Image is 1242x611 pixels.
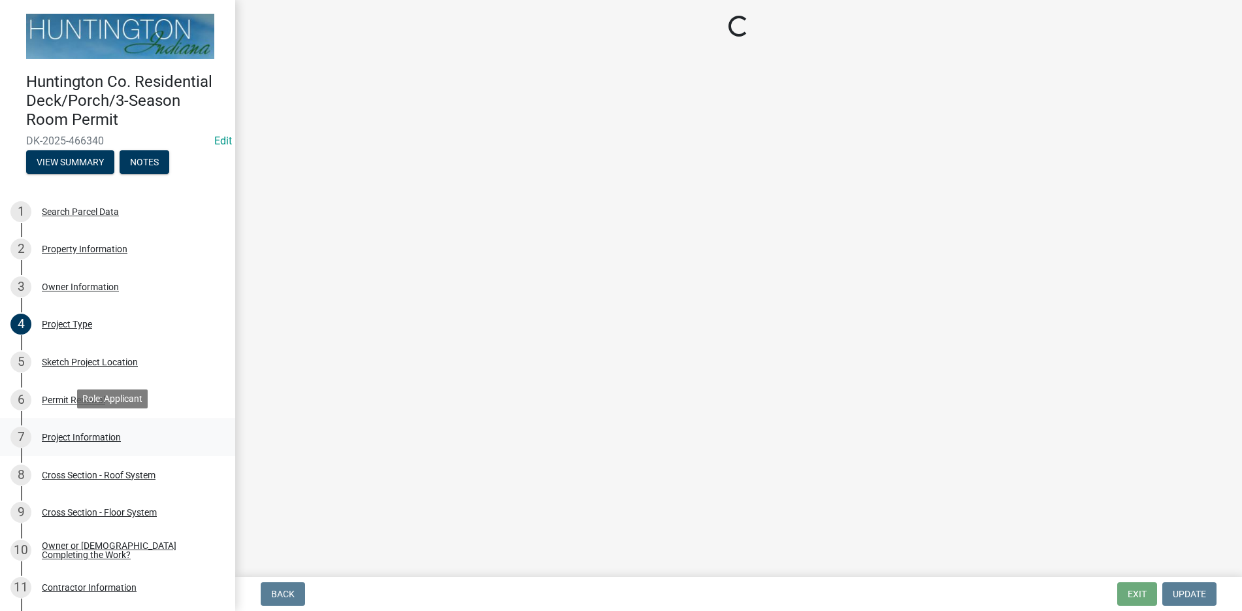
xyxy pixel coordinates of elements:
button: Notes [120,150,169,174]
div: 7 [10,427,31,448]
img: Huntington County, Indiana [26,14,214,59]
wm-modal-confirm: Notes [120,157,169,168]
div: Role: Applicant [77,389,148,408]
div: 5 [10,352,31,372]
div: 6 [10,389,31,410]
button: Update [1162,582,1217,606]
div: Project Type [42,320,92,329]
div: Search Parcel Data [42,207,119,216]
div: Property Information [42,244,127,254]
span: Update [1173,589,1206,599]
button: Exit [1117,582,1157,606]
span: DK-2025-466340 [26,135,209,147]
div: Cross Section - Floor System [42,508,157,517]
a: Edit [214,135,232,147]
div: 2 [10,239,31,259]
div: Project Information [42,433,121,442]
div: Owner Information [42,282,119,291]
div: 10 [10,540,31,561]
div: Owner or [DEMOGRAPHIC_DATA] Completing the Work? [42,541,214,559]
span: Back [271,589,295,599]
div: Permit Renewal [42,395,105,405]
button: View Summary [26,150,114,174]
div: Sketch Project Location [42,357,138,367]
button: Back [261,582,305,606]
wm-modal-confirm: Edit Application Number [214,135,232,147]
div: Cross Section - Roof System [42,471,155,480]
div: 1 [10,201,31,222]
div: 11 [10,577,31,598]
wm-modal-confirm: Summary [26,157,114,168]
h4: Huntington Co. Residential Deck/Porch/3-Season Room Permit [26,73,225,129]
div: 8 [10,465,31,486]
div: 3 [10,276,31,297]
div: 9 [10,502,31,523]
div: 4 [10,314,31,335]
div: Contractor Information [42,583,137,592]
